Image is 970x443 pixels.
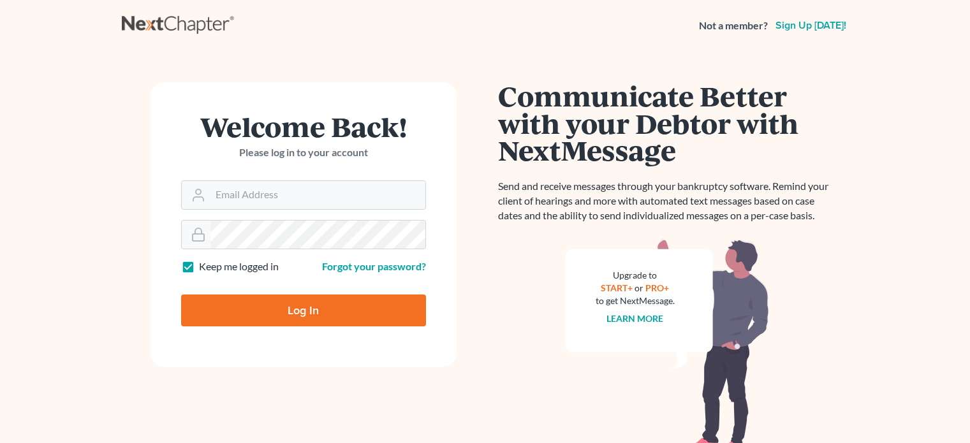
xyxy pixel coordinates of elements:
p: Send and receive messages through your bankruptcy software. Remind your client of hearings and mo... [498,179,836,223]
input: Log In [181,294,426,326]
p: Please log in to your account [181,145,426,160]
a: PRO+ [645,282,669,293]
strong: Not a member? [699,18,768,33]
span: or [635,282,643,293]
a: START+ [601,282,633,293]
label: Keep me logged in [199,259,279,274]
div: Upgrade to [596,269,675,282]
a: Forgot your password? [322,260,426,272]
h1: Welcome Back! [181,113,426,140]
a: Learn more [606,313,663,324]
div: to get NextMessage. [596,294,675,307]
a: Sign up [DATE]! [773,20,849,31]
input: Email Address [210,181,425,209]
h1: Communicate Better with your Debtor with NextMessage [498,82,836,164]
